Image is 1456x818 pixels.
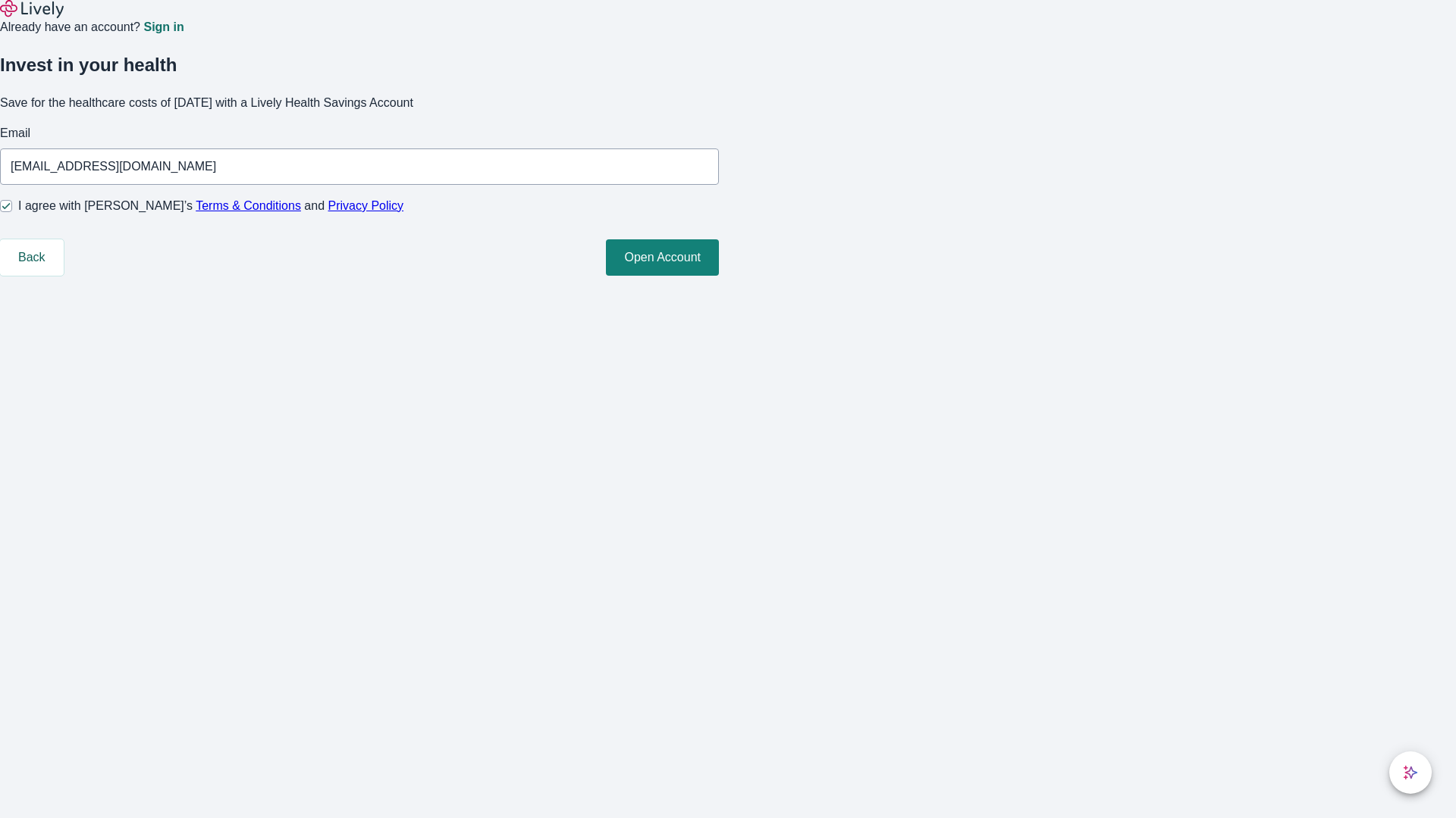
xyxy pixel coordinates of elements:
a: Terms & Conditions [196,199,301,212]
a: Privacy Policy [328,199,404,212]
button: Open Account [606,239,719,276]
button: chat [1389,751,1432,794]
svg: Lively AI Assistant [1403,765,1418,780]
span: I agree with [PERSON_NAME]’s and [18,197,403,215]
a: Sign in [143,21,184,33]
